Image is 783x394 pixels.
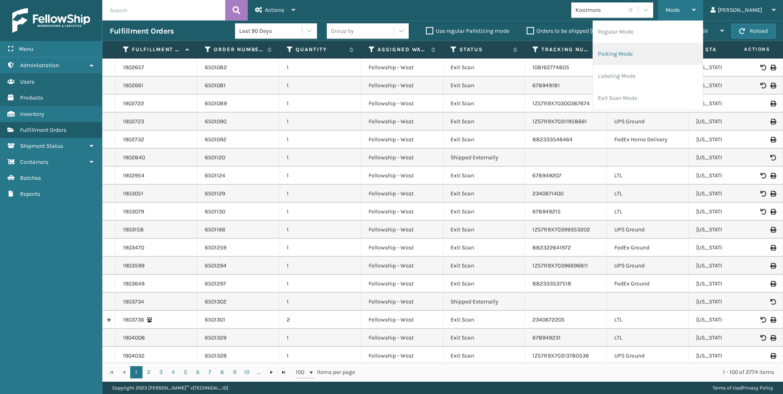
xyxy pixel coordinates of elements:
td: Fellowship - West [361,275,443,293]
td: [US_STATE] [689,113,771,131]
td: Fellowship - West [361,77,443,95]
td: Fellowship - West [361,329,443,347]
a: 1902722 [123,100,144,108]
td: Exit Scan [443,275,525,293]
span: Actions [718,43,775,56]
span: Batches [20,174,41,181]
td: Fellowship - West [361,185,443,203]
td: [US_STATE] [689,185,771,203]
span: Inventory [20,111,44,118]
a: 1903079 [123,208,144,216]
a: 1902657 [123,63,144,72]
i: Print BOL [770,83,775,88]
a: 1903051 [123,190,143,198]
td: Fellowship - West [361,113,443,131]
a: 1903736 [123,316,144,324]
td: Fellowship - West [361,149,443,167]
td: 1 [279,275,361,293]
td: FedEx Ground [607,275,689,293]
i: Print BOL [770,191,775,197]
i: Void BOL [770,299,775,305]
td: 6501294 [197,257,279,275]
a: 7 [204,366,216,378]
i: Print Label [770,119,775,125]
i: Void BOL [760,83,765,88]
td: [US_STATE] [689,203,771,221]
td: [US_STATE] [689,257,771,275]
td: 6501081 [197,77,279,95]
td: Fellowship - West [361,221,443,239]
a: 1Z57R9X70313780536 [532,352,589,359]
i: Void BOL [760,173,765,179]
td: 678949181 [525,77,607,95]
td: Exit Scan [443,167,525,185]
td: 108162774805 [525,59,607,77]
i: Print Label [770,227,775,233]
i: Print BOL [770,65,775,70]
label: Tracking Number [541,46,591,53]
td: 6501301 [197,311,279,329]
td: 678949215 [525,203,607,221]
a: Go to the next page [265,366,278,378]
td: 6501166 [197,221,279,239]
td: Exit Scan [443,329,525,347]
td: Fellowship - West [361,239,443,257]
td: Exit Scan [443,95,525,113]
td: Fellowship - West [361,131,443,149]
h3: Fulfillment Orders [110,26,174,36]
span: Go to the last page [281,369,287,376]
td: 6501082 [197,59,279,77]
a: 1Z57R9X70399353202 [532,226,590,233]
div: 1 - 100 of 2774 items [367,368,774,376]
td: 6501329 [197,329,279,347]
span: Products [20,94,43,101]
td: Exit Scan [443,239,525,257]
a: Privacy Policy [742,385,773,391]
td: Exit Scan [443,77,525,95]
i: Void BOL [760,335,765,341]
td: [US_STATE] [689,149,771,167]
a: 1903158 [123,226,144,234]
i: Void BOL [760,191,765,197]
span: Reports [20,190,40,197]
td: [US_STATE] [689,293,771,311]
td: UPS Ground [607,221,689,239]
td: 6501090 [197,113,279,131]
td: 6501328 [197,347,279,365]
span: Administration [20,62,59,69]
label: Use regular Palletizing mode [426,27,509,34]
td: Fellowship - West [361,203,443,221]
td: UPS Ground [607,257,689,275]
td: Exit Scan [443,131,525,149]
td: LTL [607,203,689,221]
td: Fellowship - West [361,95,443,113]
td: 6501130 [197,203,279,221]
li: Labeling Mode [593,65,703,87]
a: 1Z57R9X70300387674 [532,100,590,107]
td: 2340672205 [525,311,607,329]
td: 1 [279,59,361,77]
td: 6501124 [197,167,279,185]
i: Print BOL [770,209,775,215]
a: 1902723 [123,118,144,126]
i: Print Label [770,101,775,106]
li: Regular Mode [593,21,703,43]
div: Koolmore [575,6,624,14]
td: 1 [279,221,361,239]
td: Exit Scan [443,347,525,365]
td: Exit Scan [443,185,525,203]
td: Fellowship - West [361,59,443,77]
span: 100 [296,368,308,376]
td: 1 [279,293,361,311]
td: 6501089 [197,95,279,113]
i: Print BOL [770,335,775,341]
label: Assigned Warehouse [378,46,427,53]
td: 678949207 [525,167,607,185]
td: LTL [607,329,689,347]
span: Users [20,78,34,85]
td: [US_STATE] [689,221,771,239]
td: FedEx Ground [607,239,689,257]
a: 8 [216,366,229,378]
a: 882322641972 [532,244,571,251]
td: 1 [279,203,361,221]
